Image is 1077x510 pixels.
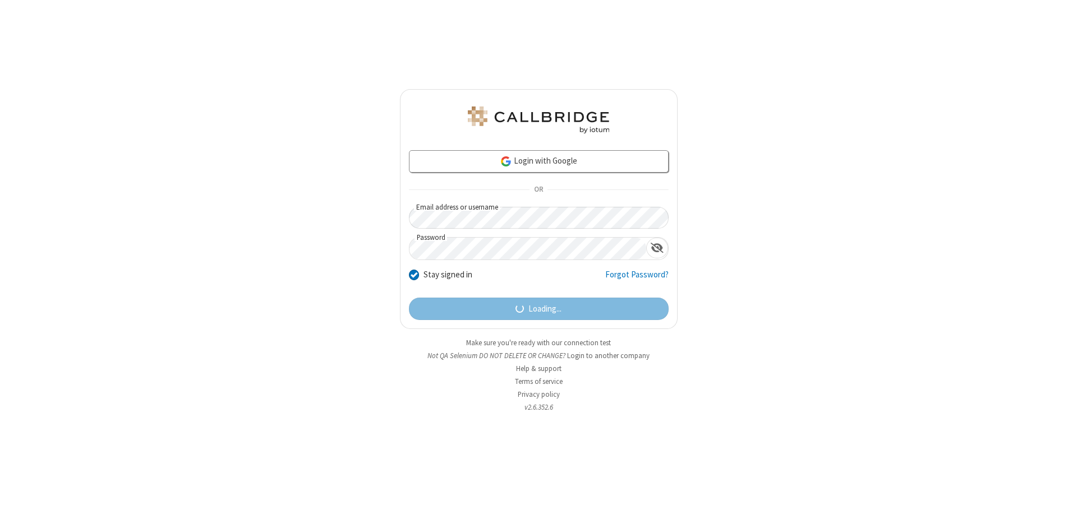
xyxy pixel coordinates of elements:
a: Terms of service [515,377,563,386]
input: Password [409,238,646,259]
button: Loading... [409,298,669,320]
label: Stay signed in [424,268,472,281]
div: Show password [646,238,668,258]
iframe: Chat [1049,481,1069,502]
a: Forgot Password? [605,268,669,290]
li: Not QA Selenium DO NOT DELETE OR CHANGE? [400,350,678,361]
a: Help & support [516,364,561,373]
span: Loading... [528,303,561,316]
img: google-icon.png [500,155,512,168]
img: QA Selenium DO NOT DELETE OR CHANGE [466,106,611,133]
input: Email address or username [409,207,669,229]
a: Privacy policy [518,390,560,399]
button: Login to another company [567,350,650,361]
span: OR [530,182,547,198]
a: Make sure you're ready with our connection test [466,338,611,347]
li: v2.6.352.6 [400,402,678,412]
a: Login with Google [409,150,669,173]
